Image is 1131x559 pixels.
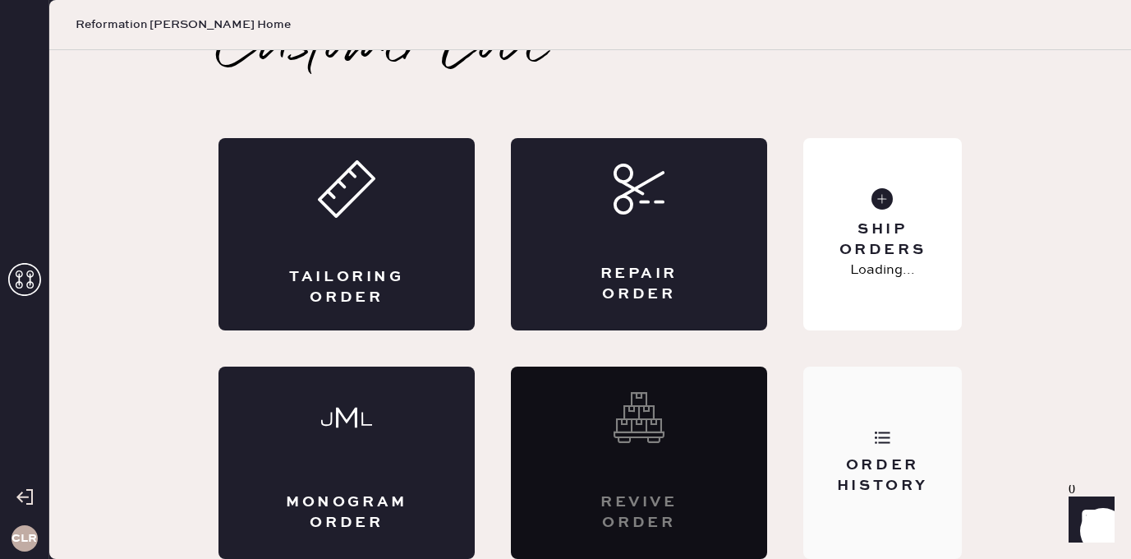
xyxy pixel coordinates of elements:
[11,533,37,544] h3: CLR
[511,367,767,559] div: Interested? Contact us at care@hemster.co
[1053,485,1124,556] iframe: Front Chat
[577,264,701,305] div: Repair Order
[577,492,701,534] div: Revive order
[76,16,291,33] span: Reformation [PERSON_NAME] Home
[284,267,409,308] div: Tailoring Order
[218,13,548,79] h2: Customer Love
[850,261,915,280] p: Loading...
[816,455,949,497] div: Order History
[816,219,949,261] div: Ship Orders
[284,492,409,534] div: Monogram Order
